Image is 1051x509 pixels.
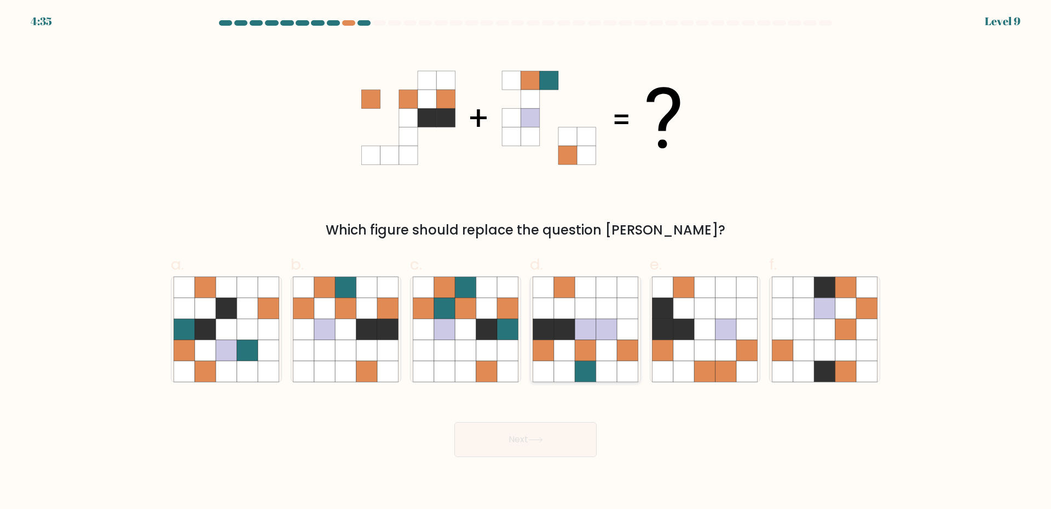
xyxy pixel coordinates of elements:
span: d. [530,254,543,275]
span: b. [291,254,304,275]
button: Next [454,422,597,457]
span: f. [769,254,777,275]
div: Level 9 [985,13,1020,30]
span: a. [171,254,184,275]
span: e. [650,254,662,275]
div: 4:35 [31,13,52,30]
div: Which figure should replace the question [PERSON_NAME]? [177,220,874,240]
span: c. [410,254,422,275]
